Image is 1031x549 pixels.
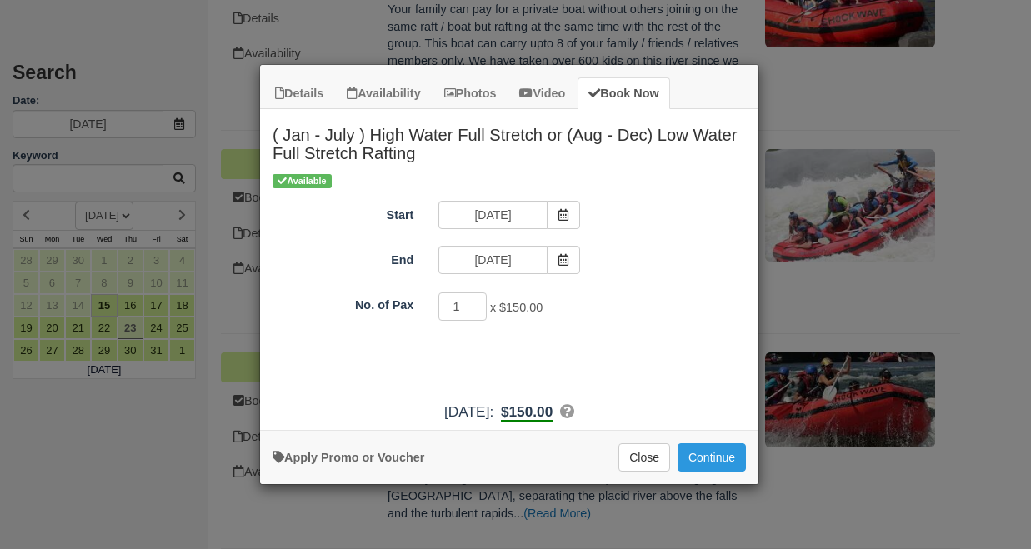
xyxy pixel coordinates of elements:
[501,403,553,422] b: $150.00
[508,77,576,110] a: Video
[618,443,670,472] button: Close
[260,109,758,172] h2: ( Jan - July ) High Water Full Stretch or (Aug - Dec) Low Water Full Stretch Rafting
[260,109,758,422] div: Item Modal
[273,174,332,188] span: Available
[260,291,426,314] label: No. of Pax
[444,403,489,420] span: [DATE]
[433,77,508,110] a: Photos
[260,201,426,224] label: Start
[260,402,758,422] div: :
[264,77,334,110] a: Details
[490,302,543,315] span: x $150.00
[336,77,431,110] a: Availability
[260,246,426,269] label: End
[438,292,487,321] input: No. of Pax
[273,451,424,464] a: Apply Voucher
[578,77,669,110] a: Book Now
[678,443,746,472] button: Add to Booking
